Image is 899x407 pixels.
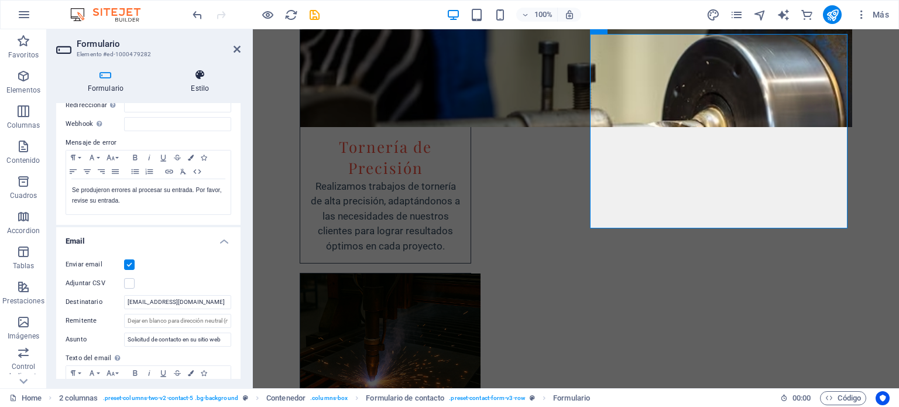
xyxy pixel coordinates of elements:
label: Mensaje de error [66,136,231,150]
p: Columnas [7,121,40,130]
button: Insert Link [162,165,176,179]
i: Navegador [753,8,767,22]
button: Strikethrough [170,151,184,165]
button: 100% [516,8,558,22]
button: Más [851,5,894,24]
h4: Email [56,227,241,248]
button: Paragraph Format [66,366,85,380]
p: Accordion [7,226,40,235]
label: Destinatario [66,295,124,309]
h2: Formulario [77,39,241,49]
i: Publicar [826,8,839,22]
button: save [307,8,321,22]
h6: Tiempo de la sesión [780,391,811,405]
button: Align Center [80,165,94,179]
button: Align Left [66,165,80,179]
p: Imágenes [8,331,39,341]
button: Icons [197,151,210,165]
button: Underline (Ctrl+U) [156,366,170,380]
button: Colors [184,366,197,380]
img: Editor Logo [67,8,155,22]
span: 00 00 [792,391,811,405]
i: Este elemento es un preajuste personalizable [243,395,248,401]
span: Haz clic para seleccionar y doble clic para editar [266,391,306,405]
span: . columns-box [310,391,348,405]
p: Favoritos [8,50,39,60]
i: Páginas (Ctrl+Alt+S) [730,8,743,22]
label: Enviar email [66,258,124,272]
i: Comercio [800,8,814,22]
p: Cuadros [10,191,37,200]
i: Volver a cargar página [284,8,298,22]
button: Bold (Ctrl+B) [128,366,142,380]
button: reload [284,8,298,22]
p: Tablas [13,261,35,271]
p: Elementos [6,85,40,95]
h4: Estilo [160,69,241,94]
button: Haz clic para salir del modo de previsualización y seguir editando [260,8,274,22]
span: . preset-columns-two-v2-contact-5 .bg-background [103,391,238,405]
button: Bold (Ctrl+B) [128,151,142,165]
label: Adjuntar CSV [66,276,124,290]
button: design [706,8,720,22]
button: Strikethrough [170,366,184,380]
span: Haz clic para seleccionar y doble clic para editar [366,391,444,405]
i: Deshacer: Eliminar elementos (Ctrl+Z) [191,8,204,22]
a: Haz clic para cancelar la selección y doble clic para abrir páginas [9,391,42,405]
p: Contenido [6,156,40,165]
i: Diseño (Ctrl+Alt+Y) [706,8,720,22]
i: Este elemento es un preajuste personalizable [530,395,535,401]
span: Código [825,391,861,405]
i: AI Writer [777,8,790,22]
h6: 100% [534,8,553,22]
button: Font Size [104,151,122,165]
button: undo [190,8,204,22]
span: Haz clic para seleccionar y doble clic para editar [59,391,98,405]
input: Asunto del email... [124,333,231,347]
button: HTML [190,165,204,179]
button: Font Family [85,366,104,380]
button: Align Justify [108,165,122,179]
button: navigator [753,8,767,22]
input: Dejar en blanco para dirección neutral (noreply@sitehub.io) [124,314,231,328]
button: Usercentrics [876,391,890,405]
span: Más [856,9,889,20]
i: Guardar (Ctrl+S) [308,8,321,22]
button: Código [820,391,866,405]
span: . preset-contact-form-v3-row [449,391,525,405]
button: Colors [184,151,197,165]
button: Font Size [104,366,122,380]
h3: Elemento #ed-1000479282 [77,49,217,60]
span: Haz clic para seleccionar y doble clic para editar [553,391,590,405]
button: Unordered List [128,165,142,179]
h4: Formulario [56,69,160,94]
button: Clear Formatting [176,165,190,179]
p: Prestaciones [2,296,44,306]
button: publish [823,5,842,24]
button: Align Right [94,165,108,179]
label: Asunto [66,333,124,347]
label: Webhook [66,117,124,131]
nav: breadcrumb [59,391,591,405]
button: Underline (Ctrl+U) [156,151,170,165]
input: Dejar en blanco para la dirección del cliente... [124,295,231,309]
button: text_generator [776,8,790,22]
button: Italic (Ctrl+I) [142,151,156,165]
label: Redireccionar [66,98,124,112]
label: Remitente [66,314,124,328]
button: Italic (Ctrl+I) [142,366,156,380]
p: Se produjeron errores al procesar su entrada. Por favor, revise su entrada. [72,185,225,206]
i: Al redimensionar, ajustar el nivel de zoom automáticamente para ajustarse al dispositivo elegido. [564,9,575,20]
button: Ordered List [142,165,156,179]
label: Texto del email [66,351,231,365]
button: Font Family [85,151,104,165]
span: : [801,394,802,402]
button: commerce [800,8,814,22]
button: pages [729,8,743,22]
button: Icons [197,366,210,380]
button: Paragraph Format [66,151,85,165]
